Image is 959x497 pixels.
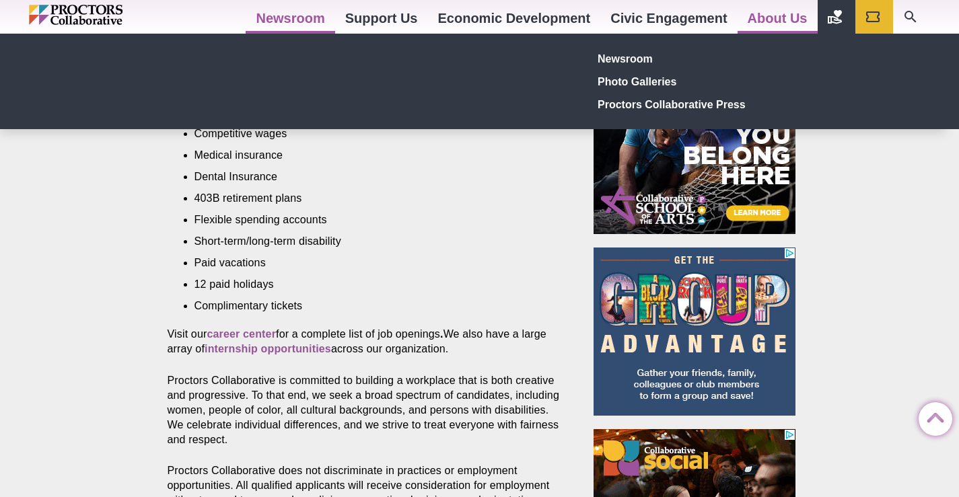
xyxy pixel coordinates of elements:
[593,70,789,93] a: Photo Galleries
[29,5,180,25] img: Proctors logo
[593,93,789,116] a: Proctors Collaborative Press
[194,213,543,227] li: Flexible spending accounts
[168,327,563,356] p: Visit our for a complete list of job openings We also have a large array of across our organization.
[168,373,563,447] p: Proctors Collaborative is committed to building a workplace that is both creative and progressive...
[593,47,789,70] a: Newsroom
[194,299,543,313] li: Complimentary tickets
[440,328,443,340] strong: .
[194,277,543,292] li: 12 paid holidays
[194,148,543,163] li: Medical insurance
[194,234,543,249] li: Short-term/long-term disability
[194,126,543,141] li: Competitive wages
[919,403,946,430] a: Back to Top
[594,247,795,416] iframe: Advertisement
[194,191,543,206] li: 403B retirement plans
[205,343,331,354] a: internship opportunities
[594,66,795,234] iframe: Advertisement
[194,256,543,270] li: Paid vacations
[207,328,276,340] a: career center
[194,169,543,184] li: Dental Insurance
